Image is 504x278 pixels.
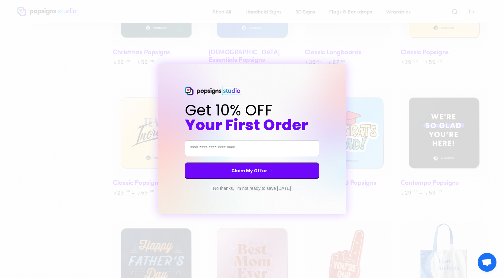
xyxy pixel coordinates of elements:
[185,163,319,179] button: Claim My Offer →
[185,100,273,121] span: Get 10% OFF
[210,185,294,191] button: No thanks, I'm not ready to save [DATE]
[185,87,241,95] img: Popsigns Studio
[185,115,308,136] span: Your First Order
[478,253,496,272] div: Open chat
